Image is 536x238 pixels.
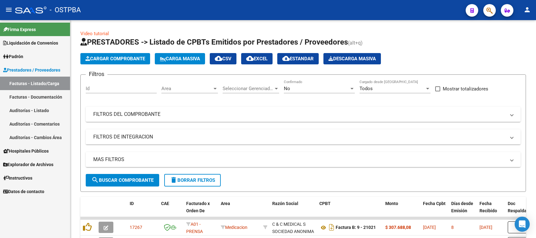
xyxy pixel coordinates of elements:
strong: Factura B: 9 - 21021 [336,225,376,230]
span: Hospitales Públicos [3,148,49,154]
a: Video tutorial [80,31,109,36]
i: Descargar documento [328,222,336,232]
button: Borrar Filtros [164,174,221,187]
span: Fecha Recibido [479,201,497,213]
span: Area [161,86,212,91]
mat-panel-title: MAS FILTROS [93,156,506,163]
mat-icon: delete [170,176,177,184]
span: CPBT [319,201,331,206]
mat-icon: person [523,6,531,14]
span: Fecha Cpbt [423,201,446,206]
h3: Filtros [86,70,107,78]
button: Cargar Comprobante [80,53,150,64]
span: CAE [161,201,169,206]
mat-panel-title: FILTROS DEL COMPROBANTE [93,111,506,118]
div: 30707174702 [272,221,314,234]
datatable-header-cell: Area [218,197,261,224]
datatable-header-cell: CPBT [317,197,383,224]
mat-expansion-panel-header: FILTROS DEL COMPROBANTE [86,107,521,122]
span: Medicacion [221,225,247,230]
span: Liquidación de Convenios [3,40,58,46]
strong: $ 307.688,08 [385,225,411,230]
mat-icon: menu [5,6,13,14]
datatable-header-cell: Facturado x Orden De [184,197,218,224]
span: Razón Social [272,201,298,206]
span: Borrar Filtros [170,177,215,183]
span: Facturado x Orden De [186,201,210,213]
span: Descarga Masiva [328,56,376,62]
div: C & C MEDICAL S SOCIEDAD ANONIMA [272,221,314,235]
span: 17267 [130,225,142,230]
datatable-header-cell: Días desde Emisión [449,197,477,224]
span: Seleccionar Gerenciador [223,86,273,91]
button: Carga Masiva [155,53,205,64]
button: Buscar Comprobante [86,174,159,187]
span: Datos de contacto [3,188,44,195]
span: Cargar Comprobante [85,56,145,62]
button: Estandar [277,53,319,64]
mat-icon: search [91,176,99,184]
mat-icon: cloud_download [282,55,290,62]
span: Area [221,201,230,206]
span: Prestadores / Proveedores [3,67,60,73]
mat-panel-title: FILTROS DE INTEGRACION [93,133,506,140]
mat-expansion-panel-header: MAS FILTROS [86,152,521,167]
span: PRESTADORES -> Listado de CPBTs Emitidos por Prestadores / Proveedores [80,38,348,46]
datatable-header-cell: CAE [159,197,184,224]
button: CSV [210,53,236,64]
span: Todos [360,86,373,91]
span: A01 - PRENSA [186,222,203,234]
span: [DATE] [479,225,492,230]
span: Explorador de Archivos [3,161,53,168]
datatable-header-cell: Monto [383,197,420,224]
mat-expansion-panel-header: FILTROS DE INTEGRACION [86,129,521,144]
app-download-masive: Descarga masiva de comprobantes (adjuntos) [323,53,381,64]
span: Firma Express [3,26,36,33]
span: Buscar Comprobante [91,177,154,183]
mat-icon: cloud_download [246,55,254,62]
mat-icon: cloud_download [215,55,222,62]
span: No [284,86,290,91]
button: EXCEL [241,53,273,64]
span: Carga Masiva [160,56,200,62]
div: Open Intercom Messenger [515,217,530,232]
span: Doc Respaldatoria [508,201,536,213]
datatable-header-cell: Fecha Recibido [477,197,505,224]
span: ID [130,201,134,206]
datatable-header-cell: Fecha Cpbt [420,197,449,224]
datatable-header-cell: Razón Social [270,197,317,224]
span: 8 [451,225,454,230]
span: Mostrar totalizadores [443,85,488,93]
span: EXCEL [246,56,268,62]
span: CSV [215,56,231,62]
span: (alt+q) [348,40,363,46]
button: Descarga Masiva [323,53,381,64]
span: Monto [385,201,398,206]
span: [DATE] [423,225,436,230]
datatable-header-cell: ID [127,197,159,224]
span: - OSTPBA [50,3,81,17]
span: Instructivos [3,175,32,181]
span: Padrón [3,53,23,60]
span: Días desde Emisión [451,201,473,213]
span: Estandar [282,56,314,62]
